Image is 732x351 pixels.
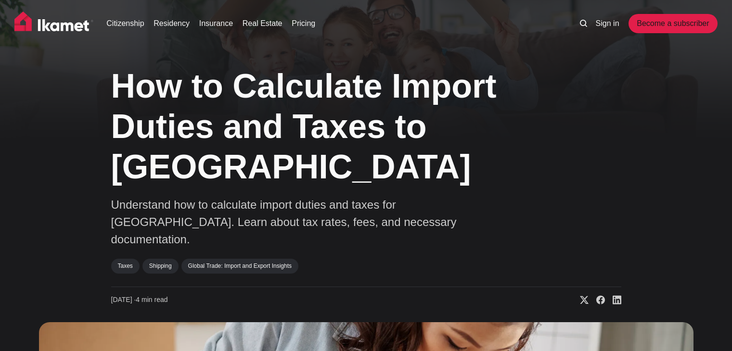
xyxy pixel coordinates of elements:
[181,259,298,273] a: Global Trade: Import and Export Insights
[111,259,140,273] a: Taxes
[596,18,619,29] a: Sign in
[199,18,233,29] a: Insurance
[142,259,179,273] a: Shipping
[243,18,283,29] a: Real Estate
[111,296,136,303] span: [DATE] ∙
[14,12,93,36] img: Ikamet home
[111,295,168,305] time: 4 min read
[111,196,496,248] p: Understand how to calculate import duties and taxes for [GEOGRAPHIC_DATA]. Learn about tax rates,...
[154,18,190,29] a: Residency
[605,295,621,305] a: Share on Linkedin
[629,14,717,33] a: Become a subscriber
[572,295,589,305] a: Share on X
[589,295,605,305] a: Share on Facebook
[292,18,315,29] a: Pricing
[111,66,525,187] h1: How to Calculate Import Duties and Taxes to [GEOGRAPHIC_DATA]
[106,18,144,29] a: Citizenship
